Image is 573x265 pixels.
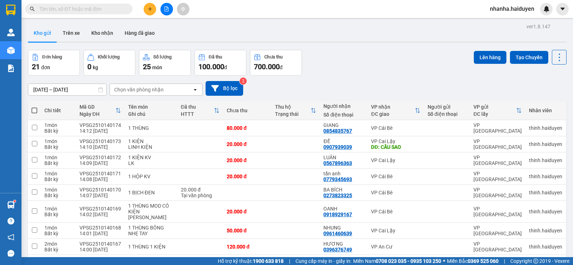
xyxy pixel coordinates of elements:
[556,3,569,15] button: caret-down
[44,193,72,198] div: Bất kỳ
[128,244,174,250] div: 1 THÙNG 1 KIỆN
[376,258,441,264] strong: 0708 023 035 - 0935 103 250
[87,62,91,71] span: 0
[468,258,499,264] strong: 0369 525 060
[80,171,121,176] div: VPSG2510140171
[254,62,280,71] span: 700.000
[206,81,243,96] button: Bộ lọc
[323,155,364,160] div: LUÂN
[119,24,160,42] button: Hàng đã giao
[128,174,174,179] div: 1 HỘP KV
[128,190,174,195] div: 1 BỊCH ĐEN
[14,200,16,202] sup: 1
[177,101,223,120] th: Toggle SortBy
[543,6,550,12] img: icon-new-feature
[367,101,424,120] th: Toggle SortBy
[484,4,540,13] span: nhanha.haiduyen
[83,50,135,76] button: Khối lượng0kg
[128,144,174,150] div: LINH KIỆN
[80,241,121,247] div: VPSG2510140167
[240,77,247,85] sup: 2
[143,62,151,71] span: 25
[160,3,173,15] button: file-add
[98,55,120,60] div: Khối lượng
[323,112,364,118] div: Số điện thoại
[227,209,268,214] div: 20.000 đ
[323,257,364,263] div: BÉ 7
[353,257,441,265] span: Miền Nam
[80,111,115,117] div: Ngày ĐH
[28,24,57,42] button: Kho gửi
[30,6,35,11] span: search
[529,190,562,195] div: thinh.haiduyen
[474,51,506,64] button: Lên hàng
[526,23,550,30] div: ver 1.8.147
[6,5,15,15] img: logo-vxr
[164,6,169,11] span: file-add
[529,141,562,147] div: thinh.haiduyen
[529,125,562,131] div: thinh.haiduyen
[181,104,214,110] div: Đã thu
[323,212,352,217] div: 0918929167
[529,108,562,113] div: Nhân viên
[80,138,121,144] div: VPSG2510140173
[470,101,525,120] th: Toggle SortBy
[44,187,72,193] div: 1 món
[218,257,284,265] span: Hỗ trợ kỹ thuật:
[181,193,220,198] div: Tại văn phòng
[275,104,310,110] div: Thu hộ
[371,244,420,250] div: VP An Cư
[428,111,466,117] div: Số điện thoại
[473,155,522,166] div: VP [GEOGRAPHIC_DATA]
[44,176,72,182] div: Bất kỳ
[447,257,499,265] span: Miền Bắc
[371,228,420,233] div: VP Cai Lậy
[371,125,420,131] div: VP Cái Bè
[323,144,352,150] div: 0907939039
[323,241,364,247] div: HƯƠNG
[473,187,522,198] div: VP [GEOGRAPHIC_DATA]
[44,212,72,217] div: Bất kỳ
[529,209,562,214] div: thinh.haiduyen
[80,104,115,110] div: Mã GD
[80,128,121,134] div: 14:12 [DATE]
[295,257,351,265] span: Cung cấp máy in - giấy in:
[93,65,98,70] span: kg
[323,187,364,193] div: BA BÍCH
[533,259,538,264] span: copyright
[80,122,121,128] div: VPSG2510140174
[114,86,164,93] div: Chọn văn phòng nhận
[209,55,222,60] div: Đã thu
[473,111,516,117] div: ĐC lấy
[80,144,121,150] div: 14:10 [DATE]
[44,257,72,263] div: 2 món
[275,111,310,117] div: Trạng thái
[371,174,420,179] div: VP Cái Bè
[80,155,121,160] div: VPSG2510140172
[80,231,121,236] div: 14:01 [DATE]
[44,241,72,247] div: 2 món
[473,241,522,252] div: VP [GEOGRAPHIC_DATA]
[371,190,420,195] div: VP Cái Bè
[323,193,352,198] div: 0273823325
[44,128,72,134] div: Bất kỳ
[323,231,352,236] div: 0961460639
[80,193,121,198] div: 14:07 [DATE]
[323,160,352,166] div: 0567896363
[529,157,562,163] div: thinh.haiduyen
[28,50,80,76] button: Đơn hàng21đơn
[371,209,420,214] div: VP Cái Bè
[224,65,227,70] span: đ
[559,6,566,12] span: caret-down
[86,24,119,42] button: Kho nhận
[428,104,466,110] div: Người gửi
[529,244,562,250] div: thinh.haiduyen
[371,144,420,150] div: DĐ: CẦU SAO
[57,24,86,42] button: Trên xe
[250,50,302,76] button: Chưa thu700.000đ
[128,138,174,144] div: 1 KIỆN
[227,244,268,250] div: 120.000 đ
[8,234,14,241] span: notification
[80,225,121,231] div: VPSG2510140168
[42,55,62,60] div: Đơn hàng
